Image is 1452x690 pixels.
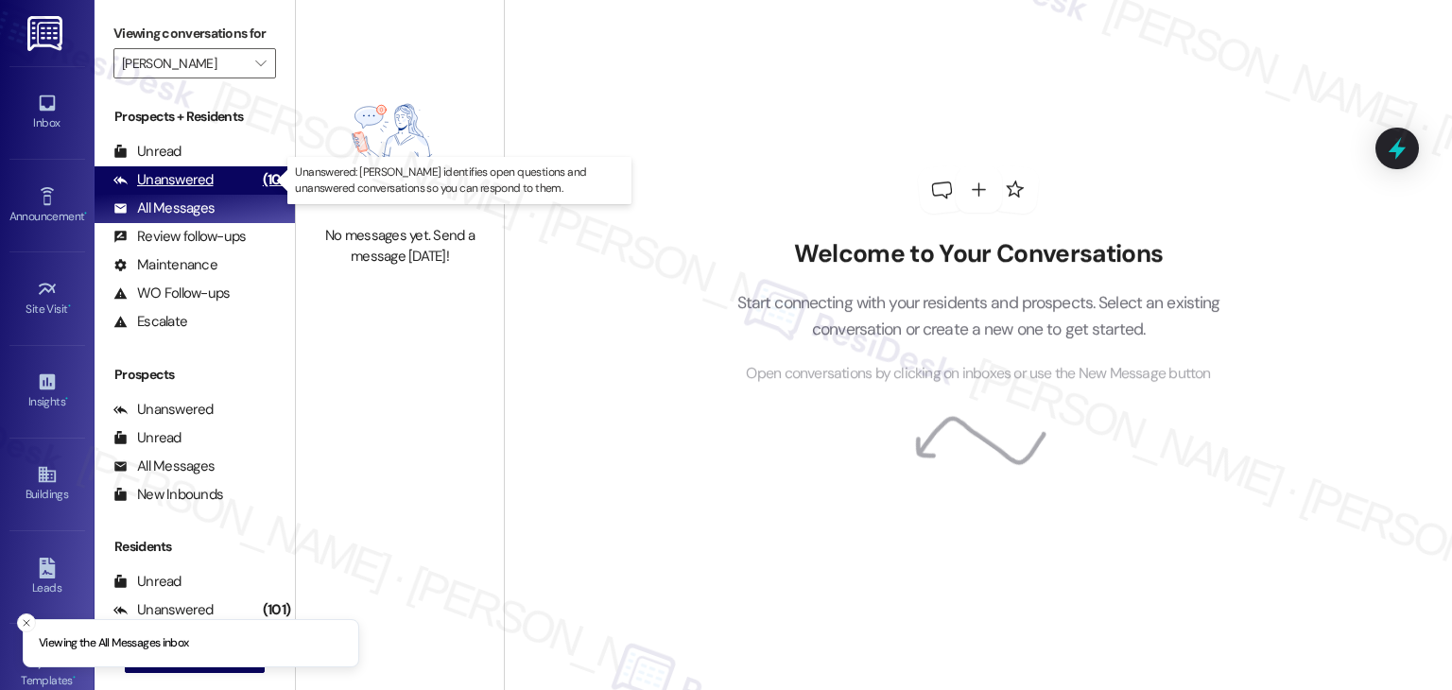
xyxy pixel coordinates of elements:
[708,239,1249,268] h2: Welcome to Your Conversations
[113,457,215,476] div: All Messages
[113,227,246,247] div: Review follow-ups
[122,48,246,78] input: All communities
[255,56,266,71] i: 
[258,165,295,195] div: (101)
[17,613,36,632] button: Close toast
[113,170,214,190] div: Unanswered
[95,537,295,557] div: Residents
[113,284,230,303] div: WO Follow-ups
[295,164,624,197] p: Unanswered: [PERSON_NAME] identifies open questions and unanswered conversations so you can respo...
[113,485,223,505] div: New Inbounds
[113,400,214,420] div: Unanswered
[746,363,1210,387] span: Open conversations by clicking on inboxes or use the New Message button
[113,572,181,592] div: Unread
[113,312,187,332] div: Escalate
[113,600,214,620] div: Unanswered
[113,142,181,162] div: Unread
[95,107,295,127] div: Prospects + Residents
[317,226,483,267] div: No messages yet. Send a message [DATE]!
[68,300,71,313] span: •
[9,366,85,417] a: Insights •
[9,458,85,509] a: Buildings
[9,87,85,138] a: Inbox
[317,78,483,216] img: empty-state
[708,289,1249,343] p: Start connecting with your residents and prospects. Select an existing conversation or create a n...
[73,671,76,684] span: •
[95,365,295,385] div: Prospects
[113,255,217,275] div: Maintenance
[258,595,295,625] div: (101)
[39,635,189,652] p: Viewing the All Messages inbox
[65,392,68,405] span: •
[113,19,276,48] label: Viewing conversations for
[84,207,87,220] span: •
[113,428,181,448] div: Unread
[27,16,66,51] img: ResiDesk Logo
[9,552,85,603] a: Leads
[9,273,85,324] a: Site Visit •
[113,198,215,218] div: All Messages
